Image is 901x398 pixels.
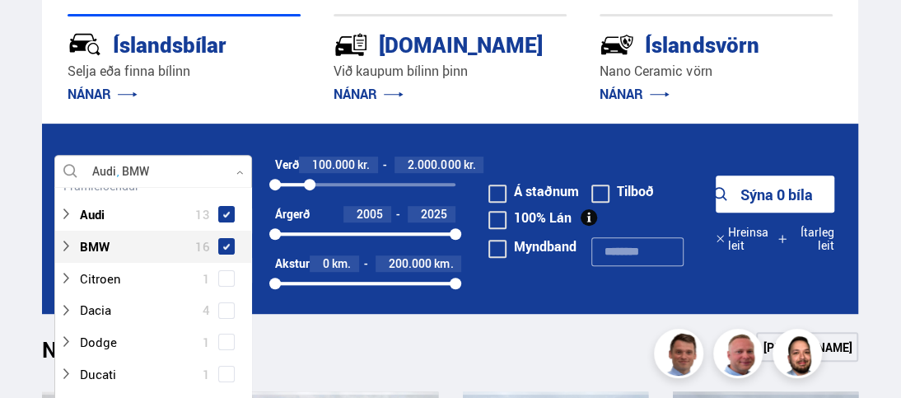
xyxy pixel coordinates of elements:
span: km. [332,257,351,270]
span: 2005 [357,206,383,222]
a: NÁNAR [334,85,404,103]
a: NÁNAR [68,85,138,103]
button: Open LiveChat chat widget [13,7,63,56]
img: FbJEzSuNWCJXmdc-.webp [656,331,706,381]
label: Á staðnum [488,185,579,198]
label: Tilboð [591,185,654,198]
span: 100.000 [312,157,355,172]
button: Hreinsa leit [716,220,777,257]
span: kr. [463,158,475,171]
p: Við kaupum bílinn þinn [334,62,567,81]
span: km. [434,257,453,270]
span: 1 [203,267,210,291]
span: 16 [195,235,210,259]
img: nhp88E3Fdnt1Opn2.png [775,331,824,381]
div: Íslandsvörn [600,29,774,58]
span: kr. [357,158,370,171]
label: 100% Lán [488,211,572,224]
img: siFngHWaQ9KaOqBr.png [716,331,765,381]
span: 200.000 [389,255,432,271]
span: 1 [203,363,210,386]
span: 2025 [421,206,447,222]
span: 4 [203,298,210,322]
div: Akstur [275,257,310,270]
button: Ítarleg leit [777,220,834,257]
div: Verð [275,158,299,171]
p: Selja eða finna bílinn [68,62,301,81]
a: NÁNAR [600,85,670,103]
button: Sýna 0 bíla [716,176,834,213]
label: Myndband [488,240,577,253]
span: 13 [195,203,210,227]
div: Íslandsbílar [68,29,242,58]
p: Nano Ceramic vörn [600,62,833,81]
h1: Nýtt á skrá [42,337,174,372]
div: Árgerð [275,208,310,221]
img: -Svtn6bYgwAsiwNX.svg [600,27,634,62]
span: 1 [203,330,210,354]
span: 0 [323,255,329,271]
span: 2.000.000 [408,157,460,172]
div: [DOMAIN_NAME] [334,29,508,58]
img: tr5P-W3DuiFaO7aO.svg [334,27,368,62]
img: JRvxyua_JYH6wB4c.svg [68,27,102,62]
